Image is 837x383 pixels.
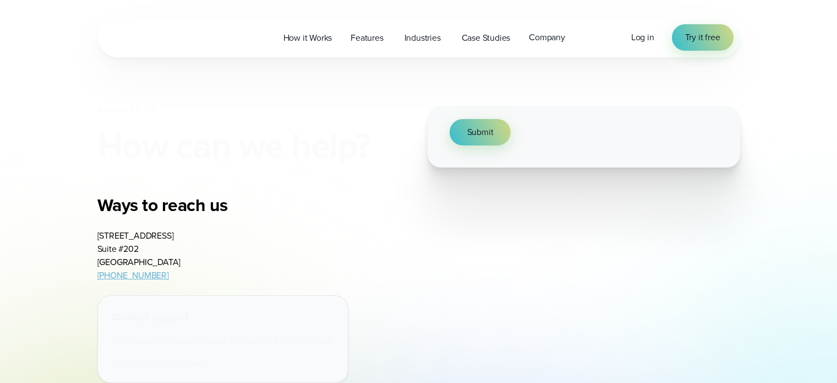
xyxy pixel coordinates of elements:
a: [PHONE_NUMBER] [97,269,169,282]
span: How it Works [283,31,332,45]
button: Submit [450,119,511,145]
h3: Ways to reach us [97,194,355,216]
address: [STREET_ADDRESS] Suite #202 [GEOGRAPHIC_DATA] [97,229,181,282]
a: How it Works [274,26,342,49]
span: Case Studies [462,31,511,45]
a: Log in [631,31,654,44]
span: Try it free [685,31,720,44]
span: Log in [631,31,654,44]
a: Case Studies [452,26,520,49]
span: Submit [467,126,494,139]
span: Features [351,31,383,45]
span: Industries [404,31,441,45]
span: Company [529,31,565,44]
a: Try it free [672,24,734,51]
